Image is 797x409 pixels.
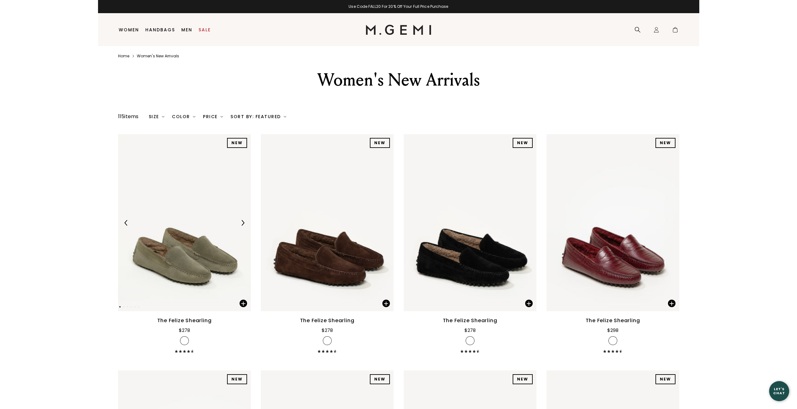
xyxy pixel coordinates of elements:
a: Previous ArrowNext ArrowThe Felize Shearling$278 [118,134,251,353]
div: $298 [607,327,618,334]
div: 115 items [118,113,139,120]
div: Let's Chat [769,387,789,395]
div: Size [149,114,165,119]
div: Sort By: Featured [230,114,286,119]
a: Sale [199,27,211,32]
div: NEW [513,138,533,148]
div: $278 [322,327,333,334]
div: The Felize Shearling [443,317,497,324]
img: The Felize Shearling [546,134,679,311]
img: M.Gemi [366,25,431,35]
img: The Felize Shearling [261,134,394,311]
a: Handbags [145,27,175,32]
a: Women's new arrivals [137,54,179,59]
img: The Felize Shearling [118,134,251,311]
div: NEW [370,374,390,384]
div: The Felize Shearling [300,317,355,324]
div: $278 [464,327,476,334]
div: NEW [227,138,247,148]
a: Home [118,54,129,59]
div: $278 [179,327,190,334]
div: Price [203,114,223,119]
div: NEW [370,138,390,148]
a: Women [119,27,139,32]
div: NEW [655,374,675,384]
img: Next Arrow [240,220,246,226]
img: v_12460_SWATCH_50x.jpg [324,337,331,344]
img: chevron-down.svg [193,115,195,118]
img: v_12456_SWATCH_50x.jpg [467,337,474,344]
a: The Felize Shearling$278 [404,134,536,353]
img: Previous Arrow [123,220,129,226]
div: Women's New Arrivals [290,69,507,91]
img: chevron-down.svg [284,115,286,118]
div: NEW [655,138,675,148]
div: The Felize Shearling [586,317,640,324]
div: 1 / 2 [98,4,699,9]
a: The Felize Shearling$298 [546,134,679,353]
div: The Felize Shearling [157,317,212,324]
div: NEW [227,374,247,384]
img: v_7245292208187_SWATCH_50x.jpg [609,337,616,344]
a: Men [181,27,192,32]
img: The Felize Shearling [404,134,536,311]
img: chevron-down.svg [162,115,164,118]
img: v_7389188063291_SWATCH_50x.jpg [181,337,188,344]
img: chevron-down.svg [220,115,223,118]
div: Color [172,114,195,119]
div: NEW [513,374,533,384]
a: The Felize Shearling$278 [261,134,394,353]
